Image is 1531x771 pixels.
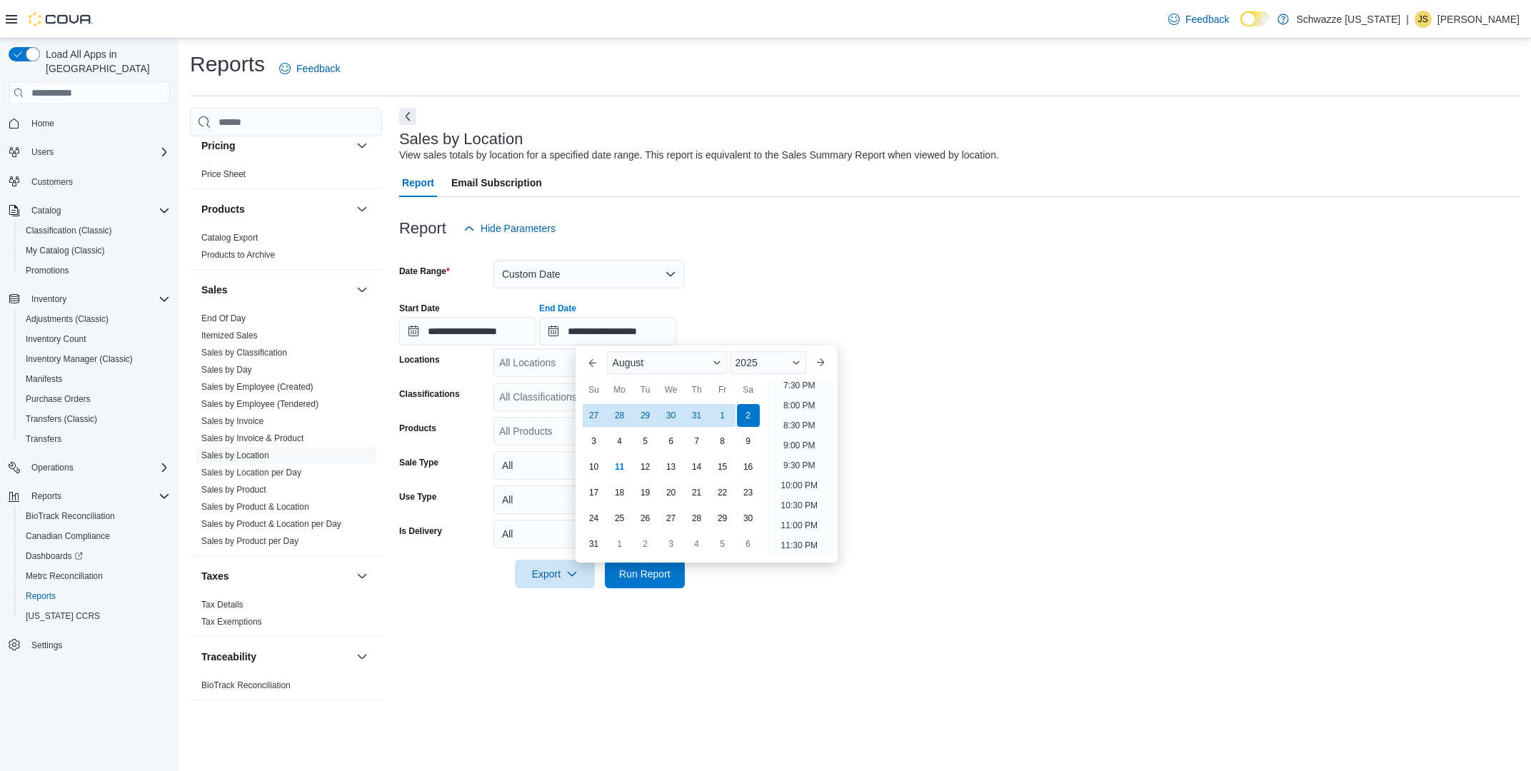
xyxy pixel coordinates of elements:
span: Catalog [26,202,170,219]
span: Washington CCRS [20,608,170,625]
span: Operations [31,462,74,473]
button: Inventory Manager (Classic) [14,349,176,369]
a: My Catalog (Classic) [20,242,111,259]
li: 8:00 PM [778,397,821,414]
a: Inventory Count [20,331,92,348]
button: Previous Month [581,351,604,374]
button: Canadian Compliance [14,526,176,546]
div: day-7 [686,430,708,453]
a: Tax Details [201,600,244,610]
span: Dashboards [26,550,83,562]
div: Mo [608,378,631,401]
div: Th [686,378,708,401]
button: Custom Date [493,260,685,288]
span: Email Subscription [451,168,542,197]
span: Reports [26,488,170,505]
span: BioTrack Reconciliation [201,680,291,691]
span: Users [26,143,170,161]
span: Feedback [296,61,340,76]
img: Cova [29,12,93,26]
button: Traceability [353,648,371,665]
span: My Catalog (Classic) [26,245,105,256]
span: Manifests [20,371,170,388]
div: day-26 [634,507,657,530]
div: Tu [634,378,657,401]
label: Locations [399,354,440,366]
p: | [1406,11,1409,28]
button: Taxes [201,569,351,583]
button: Users [3,142,176,162]
div: day-4 [608,430,631,453]
button: Sales [353,281,371,298]
div: day-18 [608,481,631,504]
span: Settings [31,640,62,651]
button: Settings [3,635,176,655]
div: Sales [190,310,382,555]
p: [PERSON_NAME] [1437,11,1520,28]
button: Inventory [3,289,176,309]
input: Press the down key to enter a popover containing a calendar. Press the escape key to close the po... [539,317,676,346]
input: Press the down key to open a popover containing a calendar. [399,317,536,346]
a: Feedback [273,54,346,83]
span: Sales by Product & Location [201,501,309,513]
div: day-1 [608,533,631,555]
button: Products [353,201,371,218]
button: Reports [3,486,176,506]
span: Run Report [619,567,671,581]
span: August [613,357,644,368]
a: Price Sheet [201,169,246,179]
span: Canadian Compliance [26,530,110,542]
nav: Complex example [9,107,170,692]
div: day-10 [583,455,606,478]
button: Adjustments (Classic) [14,309,176,329]
h3: Taxes [201,569,229,583]
button: Reports [14,586,176,606]
div: day-29 [634,404,657,427]
div: day-15 [711,455,734,478]
span: Classification (Classic) [20,222,170,239]
a: Purchase Orders [20,390,96,408]
div: View sales totals by location for a specified date range. This report is equivalent to the Sales ... [399,148,999,163]
span: Tax Exemptions [201,616,262,628]
span: Canadian Compliance [20,528,170,545]
span: Dashboards [20,548,170,565]
div: day-12 [634,455,657,478]
li: 11:30 PM [775,537,823,554]
span: JS [1418,11,1428,28]
span: Customers [26,172,170,190]
a: Home [26,115,60,132]
li: 7:30 PM [778,377,821,394]
div: day-6 [737,533,760,555]
span: My Catalog (Classic) [20,242,170,259]
h1: Reports [190,50,265,79]
span: Sales by Day [201,364,252,376]
button: Manifests [14,369,176,389]
button: Run Report [605,560,685,588]
span: Reports [31,490,61,502]
a: Products to Archive [201,250,275,260]
span: Purchase Orders [20,390,170,408]
span: Promotions [26,265,69,276]
span: Tax Details [201,599,244,610]
span: Sales by Product per Day [201,535,298,547]
a: Sales by Classification [201,348,287,358]
label: Classifications [399,388,460,400]
span: Home [31,118,54,129]
a: Sales by Location [201,450,269,460]
button: Purchase Orders [14,389,176,409]
span: Itemized Sales [201,330,258,341]
a: Manifests [20,371,68,388]
li: 9:00 PM [778,437,821,454]
li: 11:00 PM [775,517,823,534]
div: day-30 [660,404,683,427]
div: day-30 [737,507,760,530]
span: Adjustments (Classic) [26,313,109,325]
span: [US_STATE] CCRS [26,610,100,622]
label: Use Type [399,491,436,503]
li: 10:00 PM [775,477,823,494]
span: BioTrack Reconciliation [20,508,170,525]
div: day-23 [737,481,760,504]
div: day-3 [660,533,683,555]
div: We [660,378,683,401]
span: Inventory Manager (Classic) [20,351,170,368]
